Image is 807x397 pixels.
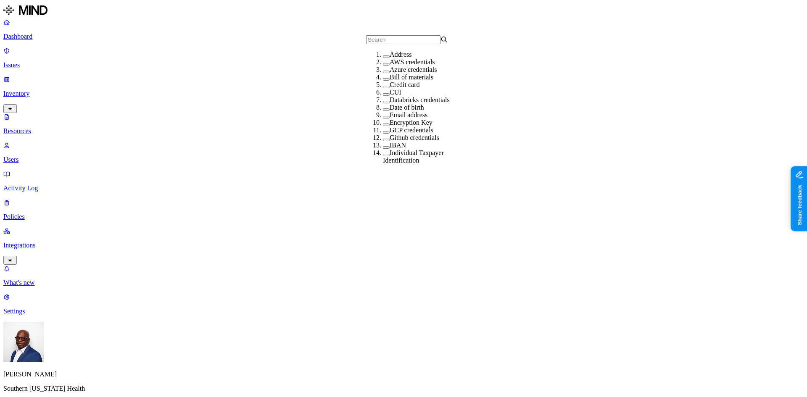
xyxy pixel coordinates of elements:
[390,126,433,134] label: GCP credentials
[3,184,804,192] p: Activity Log
[3,3,804,18] a: MIND
[3,127,804,135] p: Resources
[3,18,804,40] a: Dashboard
[3,213,804,221] p: Policies
[3,322,44,362] img: Gregory Thomas
[3,242,804,249] p: Integrations
[3,308,804,315] p: Settings
[3,142,804,163] a: Users
[390,66,437,73] label: Azure credentials
[3,170,804,192] a: Activity Log
[3,33,804,40] p: Dashboard
[390,81,420,88] label: Credit card
[3,293,804,315] a: Settings
[390,51,411,58] label: Address
[3,265,804,287] a: What's new
[3,3,47,17] img: MIND
[3,385,804,392] p: Southern [US_STATE] Health
[3,279,804,287] p: What's new
[3,47,804,69] a: Issues
[390,89,401,96] label: CUI
[366,35,440,44] input: Search
[383,149,444,164] label: Individual Taxpayer Identification
[390,74,433,81] label: Bill of materials
[390,96,450,103] label: Databricks credentials
[3,199,804,221] a: Policies
[390,119,433,126] label: Encryption Key
[390,134,439,141] label: Github credentials
[390,111,427,118] label: Email address
[3,61,804,69] p: Issues
[3,113,804,135] a: Resources
[3,76,804,112] a: Inventory
[390,142,406,149] label: IBAN
[390,58,435,66] label: AWS credentials
[3,90,804,97] p: Inventory
[3,227,804,263] a: Integrations
[3,156,804,163] p: Users
[390,104,424,111] label: Date of birth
